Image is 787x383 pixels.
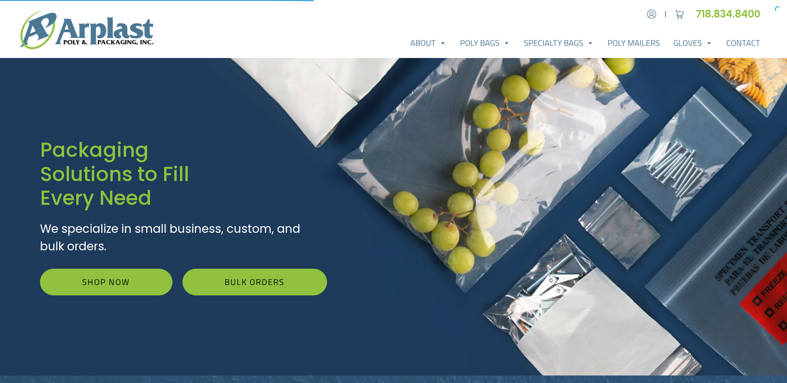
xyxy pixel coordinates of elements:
img: logo [20,11,153,49]
a: Bulk Orders [182,269,327,295]
a: About [404,35,453,51]
a: Contact [720,35,767,51]
a: Poly Mailers [601,35,667,51]
a: Gloves [667,35,720,51]
p: We specialize in small business, custom, and bulk orders. [40,220,327,255]
h1: Packaging Solutions to Fill Every Need [40,138,327,210]
a: Poly Bags [453,35,517,51]
span: | [665,9,667,19]
a: 718.834.8400 [696,7,767,21]
a: Specialty Bags [517,35,601,51]
a: Shop Now [40,269,172,295]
